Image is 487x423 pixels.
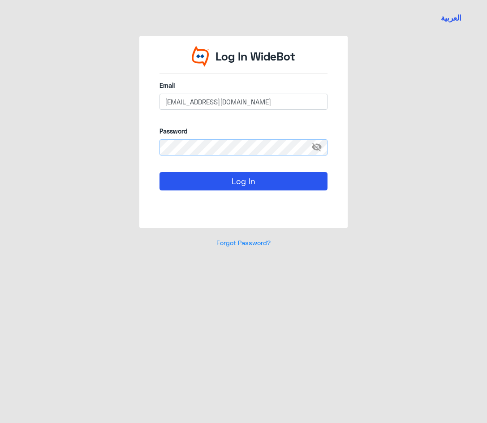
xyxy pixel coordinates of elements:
p: Log In WideBot [215,48,295,65]
label: Email [159,81,328,90]
label: Password [159,126,328,136]
input: Enter your email here... [159,94,328,110]
span: visibility_off [311,139,328,155]
a: Forgot Password? [216,239,271,246]
img: Widebot Logo [192,46,209,67]
button: العربية [441,13,461,24]
a: Switch language [435,7,467,29]
button: Log In [159,172,328,190]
